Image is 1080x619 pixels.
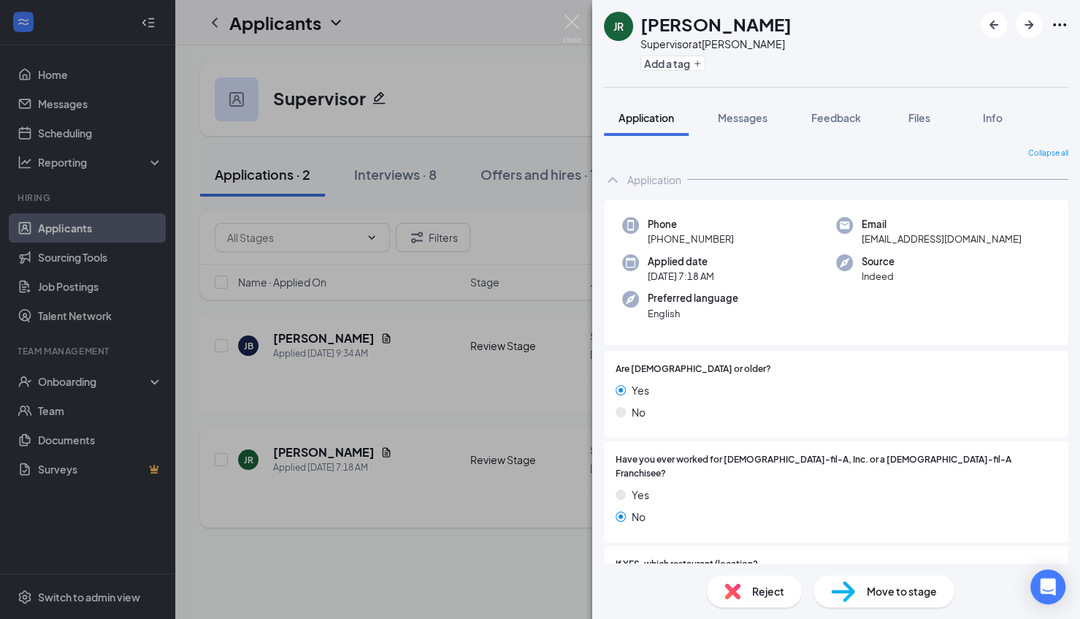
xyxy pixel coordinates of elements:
span: Email [862,217,1022,232]
span: Move to stage [867,583,937,599]
span: Indeed [862,269,895,284]
button: ArrowLeftNew [981,12,1007,38]
span: Phone [648,217,734,232]
span: Source [862,254,895,269]
span: Info [983,111,1003,124]
div: Application [627,172,681,187]
span: Applied date [648,254,714,269]
svg: ArrowLeftNew [985,16,1003,34]
span: Application [618,111,674,124]
svg: ArrowRight [1020,16,1038,34]
span: Have you ever worked for [DEMOGRAPHIC_DATA]-fil-A, Inc. or a [DEMOGRAPHIC_DATA]-fil-A Franchisee? [616,453,1057,481]
svg: Plus [693,59,702,68]
svg: ChevronUp [604,171,621,189]
span: English [648,306,738,321]
h1: [PERSON_NAME] [640,12,792,37]
span: If YES, which restaurant/location? [616,558,758,571]
button: ArrowRight [1016,12,1042,38]
span: Messages [718,111,767,124]
span: [DATE] 7:18 AM [648,269,714,284]
div: Supervisor at [PERSON_NAME] [640,37,792,51]
span: Yes [632,382,649,398]
span: [PHONE_NUMBER] [648,232,734,246]
div: Open Intercom Messenger [1030,569,1065,604]
button: PlusAdd a tag [640,56,705,71]
span: Files [908,111,930,124]
span: Feedback [811,111,861,124]
span: Collapse all [1028,148,1068,159]
span: No [632,509,646,525]
span: Are [DEMOGRAPHIC_DATA] or older? [616,362,771,376]
span: Reject [752,583,784,599]
svg: Ellipses [1051,16,1068,34]
span: Preferred language [648,291,738,305]
span: [EMAIL_ADDRESS][DOMAIN_NAME] [862,232,1022,246]
span: No [632,404,646,420]
span: Yes [632,487,649,503]
div: JR [613,19,624,34]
